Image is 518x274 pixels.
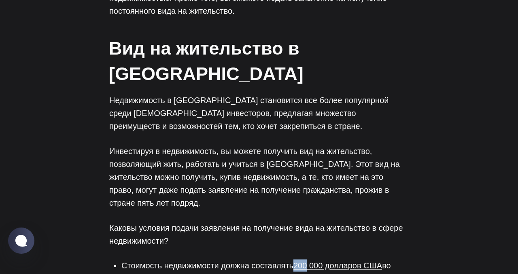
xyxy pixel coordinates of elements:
[121,261,293,270] font: Стоимость недвижимости должна составлять
[109,223,403,245] font: Каковы условия подачи заявления на получение вида на жительство в сфере недвижимости?
[109,96,388,131] font: Недвижимость в [GEOGRAPHIC_DATA] становится все более популярной среди [DEMOGRAPHIC_DATA] инвесто...
[109,147,400,207] font: Инвестируя в недвижимость, вы можете получить вид на жительство, позволяющий жить, работать и учи...
[109,38,304,84] font: Вид на жительство в [GEOGRAPHIC_DATA]
[293,261,382,270] a: 200 000 долларов США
